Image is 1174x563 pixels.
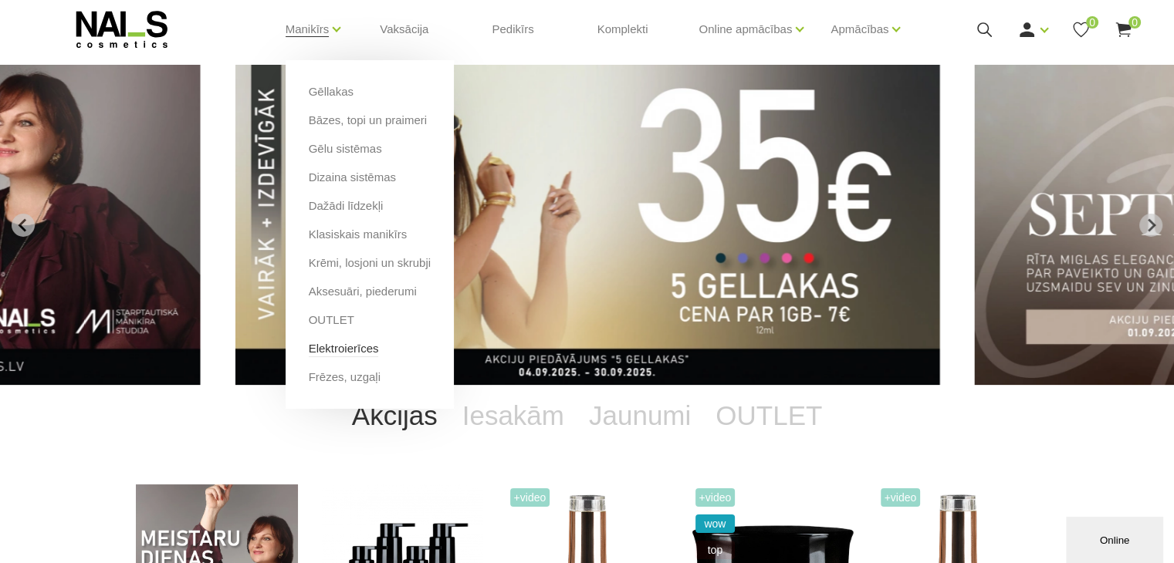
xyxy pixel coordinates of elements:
[309,169,396,186] a: Dizaina sistēmas
[1139,214,1162,237] button: Next slide
[695,514,736,533] span: wow
[309,340,379,357] a: Elektroierīces
[1071,20,1091,39] a: 0
[309,197,384,214] a: Dažādi līdzekļi
[340,385,450,447] a: Akcijas
[577,385,703,447] a: Jaunumi
[309,112,427,129] a: Bāzes, topi un praimeri
[695,541,736,559] span: top
[510,488,550,507] span: +Video
[881,488,921,507] span: +Video
[309,369,381,386] a: Frēzes, uzgaļi
[450,385,577,447] a: Iesakām
[1128,16,1141,29] span: 0
[309,226,408,243] a: Klasiskais manikīrs
[309,255,431,271] a: Krēmi, losjoni un skrubji
[1066,514,1166,563] iframe: chat widget
[309,140,382,157] a: Gēlu sistēmas
[703,385,834,447] a: OUTLET
[235,65,940,385] li: 2 of 13
[309,283,417,300] a: Aksesuāri, piederumi
[695,488,736,507] span: +Video
[309,312,354,329] a: OUTLET
[309,83,354,100] a: Gēllakas
[1114,20,1133,39] a: 0
[1086,16,1098,29] span: 0
[12,214,35,237] button: Previous slide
